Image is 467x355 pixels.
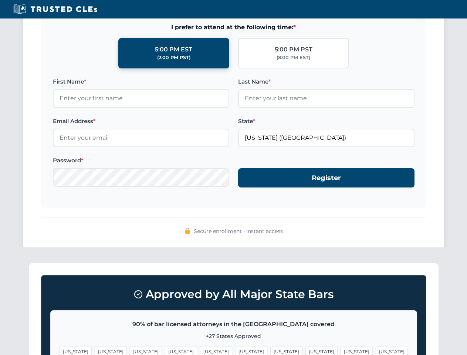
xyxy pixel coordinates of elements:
[53,117,229,126] label: Email Address
[185,228,190,234] img: 🔒
[60,332,408,340] p: +27 States Approved
[194,227,283,235] span: Secure enrollment • Instant access
[275,45,312,54] div: 5:00 PM PST
[53,23,414,32] span: I prefer to attend at the following time:
[53,156,229,165] label: Password
[238,129,414,147] input: California (CA)
[157,54,190,61] div: (2:00 PM PST)
[53,77,229,86] label: First Name
[60,319,408,329] p: 90% of bar licensed attorneys in the [GEOGRAPHIC_DATA] covered
[238,117,414,126] label: State
[238,77,414,86] label: Last Name
[277,54,310,61] div: (8:00 PM EST)
[11,4,99,15] img: Trusted CLEs
[53,129,229,147] input: Enter your email
[238,89,414,108] input: Enter your last name
[53,89,229,108] input: Enter your first name
[50,284,417,304] h3: Approved by All Major State Bars
[238,168,414,188] button: Register
[155,45,192,54] div: 5:00 PM EST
